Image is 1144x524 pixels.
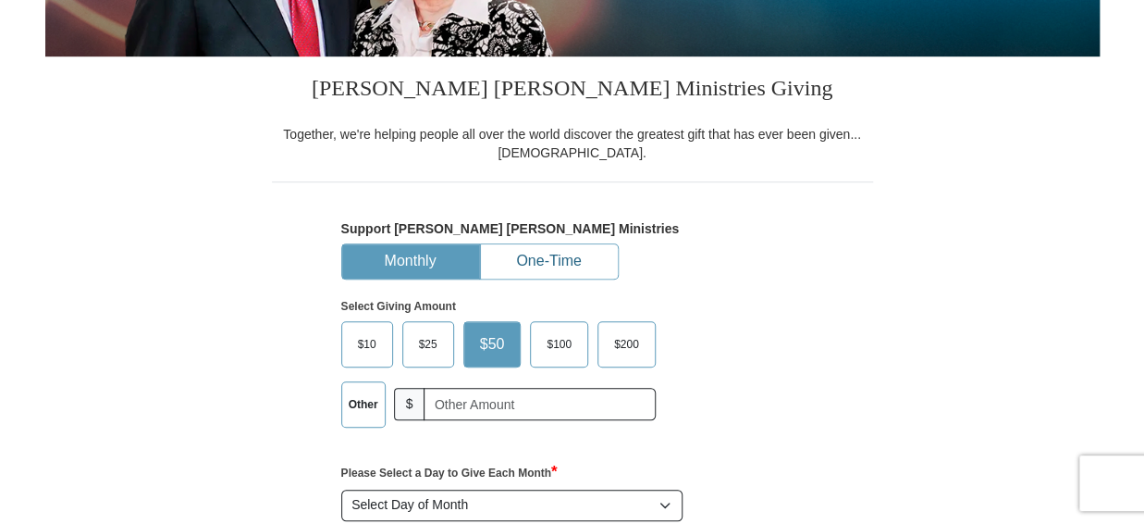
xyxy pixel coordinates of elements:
span: $100 [537,331,581,358]
strong: Select Giving Amount [341,300,456,313]
span: $10 [349,331,386,358]
div: Together, we're helping people all over the world discover the greatest gift that has ever been g... [272,125,873,162]
span: $ [394,388,425,420]
label: Other [342,382,385,427]
span: $200 [605,331,648,358]
h5: Support [PERSON_NAME] [PERSON_NAME] Ministries [341,221,804,237]
span: $25 [410,331,447,358]
span: $50 [471,331,514,358]
strong: Please Select a Day to Give Each Month [341,467,558,480]
button: One-Time [481,244,618,279]
input: Other Amount [424,388,655,420]
button: Monthly [342,244,479,279]
h3: [PERSON_NAME] [PERSON_NAME] Ministries Giving [272,56,873,125]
